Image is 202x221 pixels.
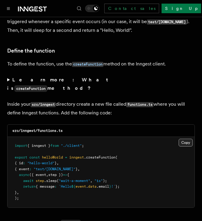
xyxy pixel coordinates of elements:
span: from [50,144,59,148]
span: => [63,173,67,177]
p: Inside your directory create a new file called where you will define Inngest functions. Add the f... [7,100,195,117]
span: , [46,173,48,177]
summary: Learn more: What iscreateFunctionmethod? [7,76,195,93]
span: , [78,167,80,171]
button: Copy [179,139,193,147]
code: createFunction [14,85,47,92]
span: : [55,184,57,189]
span: ({ event [29,173,46,177]
a: Define the function [7,47,55,55]
span: .sleep [44,179,57,183]
span: const [29,155,40,159]
span: ; [82,144,84,148]
span: return [23,184,36,189]
span: { id [15,161,23,165]
span: { event [15,167,29,171]
span: } [15,190,17,195]
span: ); [15,196,19,200]
span: , [57,161,59,165]
span: async [19,173,29,177]
p: In this step, you will write your first reliable serverless function. This function will be trigg... [7,9,195,35]
span: } [55,161,57,165]
span: data [88,184,97,189]
span: = [65,155,67,159]
span: inngest [69,155,84,159]
a: Sign Up [162,4,201,13]
span: { message [36,184,55,189]
span: step }) [48,173,63,177]
span: : [29,167,31,171]
span: step [36,179,44,183]
span: , [17,190,19,195]
span: { [67,173,69,177]
code: functions.ts [126,102,153,107]
span: ( [57,179,59,183]
button: Find something... [76,5,83,12]
span: "./client" [61,144,82,148]
span: }; [115,184,120,189]
span: `Hello [59,184,71,189]
span: : [23,161,25,165]
span: .email [97,184,109,189]
span: "hello-world" [27,161,55,165]
span: ( [115,155,117,159]
code: src/inngest [31,102,56,107]
a: Contact sales [104,4,159,13]
span: export [15,155,27,159]
code: src/inngest/functions.ts [12,129,63,133]
button: Toggle navigation [5,5,12,12]
span: import [15,144,27,148]
span: helloWorld [42,155,63,159]
code: test/[DOMAIN_NAME] [147,20,187,25]
p: To define the function, use the method on the Inngest client. [7,60,195,68]
span: event [76,184,86,189]
span: "wait-a-moment" [59,179,90,183]
span: ${ [71,184,76,189]
span: "test/[DOMAIN_NAME]" [34,167,76,171]
span: } [109,184,111,189]
span: { inngest } [27,144,50,148]
span: ); [103,179,107,183]
span: "1s" [94,179,103,183]
a: createFunction [72,61,103,67]
span: . [86,184,88,189]
span: } [76,167,78,171]
span: await [23,179,34,183]
button: Toggle dark mode [85,5,100,12]
span: .createFunction [84,155,115,159]
span: , [90,179,92,183]
span: !` [111,184,115,189]
strong: Learn more: What is method? [7,77,111,91]
code: createFunction [72,62,103,67]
